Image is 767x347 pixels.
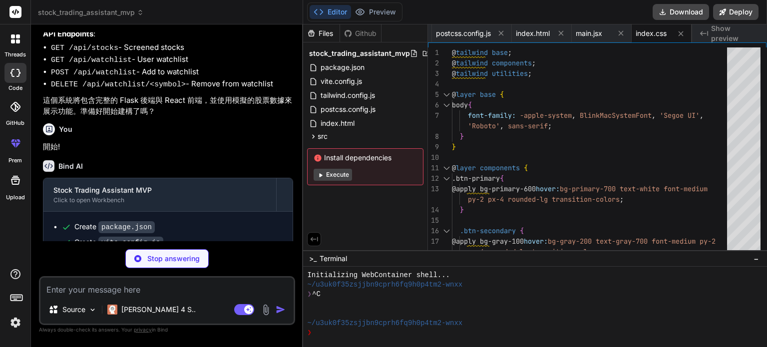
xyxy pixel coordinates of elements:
span: src [318,131,328,141]
span: Show preview [711,23,759,43]
div: 4 [428,79,439,89]
span: ; [620,195,624,204]
span: } [452,142,456,151]
span: layer [456,163,476,172]
div: Click to collapse the range. [440,226,453,236]
span: ; [548,121,552,130]
span: @ [452,163,456,172]
img: icon [276,305,286,315]
span: hover: [524,237,548,246]
li: - Add to watchlist [51,66,293,79]
span: ; [600,247,604,256]
span: @apply bg-gray-100 [452,237,524,246]
div: Create [74,237,163,248]
span: text-white [620,184,660,193]
code: DELETE /api/watchlist/<symbol> [51,80,186,89]
img: Claude 4 Sonnet [107,305,117,315]
label: prem [8,156,22,165]
div: Click to open Workbench [53,196,266,204]
div: 16 [428,226,439,236]
span: , [572,111,576,120]
button: Execute [314,169,352,181]
span: ❯ [307,328,312,338]
div: 3 [428,68,439,79]
span: ❯ [307,290,312,299]
span: − [754,254,759,264]
img: attachment [260,304,272,316]
div: 17 [428,236,439,247]
span: base [480,90,496,99]
span: BlinkMacSystemFont [580,111,652,120]
span: utilities [492,69,528,78]
span: index.html [320,117,356,129]
span: rounded-lg [508,195,548,204]
span: , [700,111,704,120]
label: code [8,84,22,92]
button: − [752,251,761,267]
span: font-medium [664,184,708,193]
span: { [500,90,504,99]
button: Download [653,4,709,20]
span: layer [456,90,476,99]
span: } [460,205,464,214]
span: vite.config.js [320,75,363,87]
span: bg-primary-700 [560,184,616,193]
span: @ [452,48,456,57]
strong: API Endpoints [43,29,93,38]
p: Always double-check its answers. Your in Bind [39,325,295,335]
span: index.css [636,28,667,38]
span: @ [452,90,456,99]
span: transition-colors [552,195,620,204]
span: tailwind [456,69,488,78]
span: >_ [309,254,317,264]
div: 7 [428,110,439,121]
span: @ [452,58,456,67]
span: ; [508,48,512,57]
div: Click to collapse the range. [440,173,453,184]
div: 1 [428,47,439,58]
span: { [468,100,472,109]
span: rounded-lg [488,247,528,256]
div: 15 [428,215,439,226]
span: Terminal [320,254,347,264]
span: } [460,132,464,141]
span: { [524,163,528,172]
span: py-2 [468,195,484,204]
p: 開始! [43,141,293,153]
label: Upload [6,193,25,202]
span: postcss.config.js [320,103,377,115]
span: Install dependencies [314,153,417,163]
code: GET /api/stocks [51,44,118,52]
span: Initializing WebContainer shell... [307,271,450,280]
span: px-4 [468,247,484,256]
div: Create [74,222,155,232]
li: - Remove from watchlist [51,78,293,91]
div: 10 [428,152,439,163]
code: POST /api/watchlist [51,68,136,77]
h6: You [59,124,72,134]
span: main.jsx [576,28,602,38]
span: text-gray-700 [596,237,648,246]
span: transition-colors [532,247,600,256]
div: Click to collapse the range. [440,163,453,173]
div: Files [303,28,340,38]
span: font-family: [468,111,516,120]
div: 13 [428,184,439,194]
span: tailwind.config.js [320,89,376,101]
div: Click to collapse the range. [440,89,453,100]
span: { [500,174,504,183]
button: Deploy [713,4,759,20]
div: 12 [428,173,439,184]
span: 'Segoe UI' [660,111,700,120]
span: postcss.config.js [436,28,491,38]
span: font-medium [652,237,696,246]
span: 'Roboto' [468,121,500,130]
span: @apply bg-primary-600 [452,184,536,193]
p: [PERSON_NAME] 4 S.. [121,305,196,315]
span: stock_trading_assistant_mvp [38,7,144,17]
div: 5 [428,89,439,100]
span: @ [452,69,456,78]
code: GET /api/watchlist [51,56,132,64]
code: package.json [98,221,155,233]
span: privacy [134,327,152,333]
